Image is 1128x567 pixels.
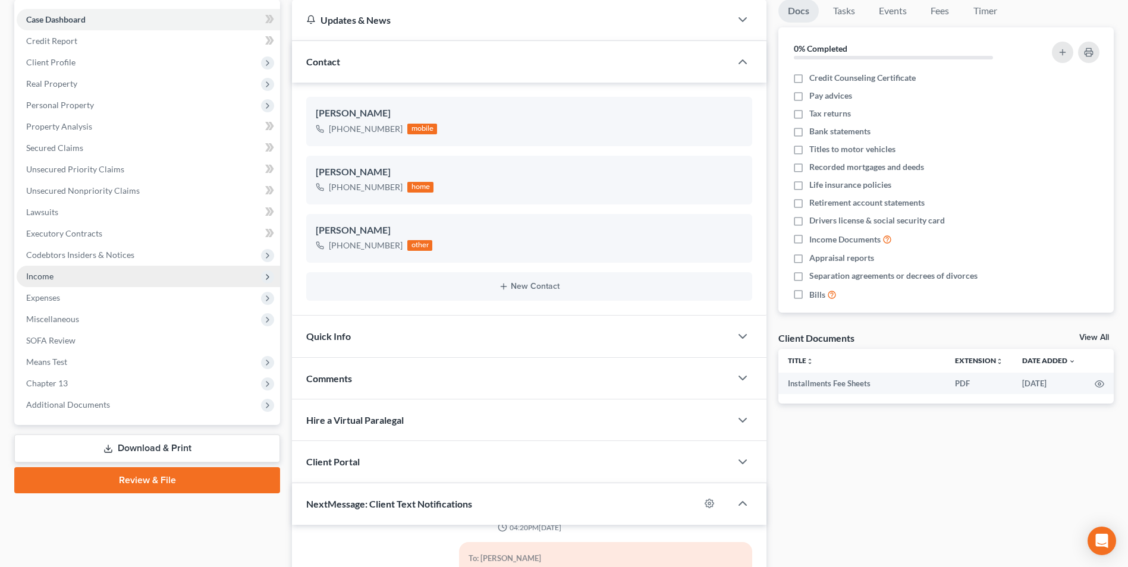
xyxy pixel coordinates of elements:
[316,282,743,291] button: New Contact
[26,357,67,367] span: Means Test
[809,108,851,119] span: Tax returns
[17,223,280,244] a: Executory Contracts
[316,106,743,121] div: [PERSON_NAME]
[306,14,717,26] div: Updates & News
[407,124,437,134] div: mobile
[26,250,134,260] span: Codebtors Insiders & Notices
[26,335,76,345] span: SOFA Review
[809,125,871,137] span: Bank statements
[955,356,1003,365] a: Extensionunfold_more
[306,414,404,426] span: Hire a Virtual Paralegal
[996,358,1003,365] i: unfold_more
[26,207,58,217] span: Lawsuits
[788,356,813,365] a: Titleunfold_more
[809,179,891,191] span: Life insurance policies
[809,252,874,264] span: Appraisal reports
[306,330,351,342] span: Quick Info
[407,240,432,251] div: other
[407,182,433,193] div: home
[14,467,280,493] a: Review & File
[1088,527,1116,555] div: Open Intercom Messenger
[26,378,68,388] span: Chapter 13
[794,43,847,53] strong: 0% Completed
[945,373,1013,394] td: PDF
[809,143,896,155] span: Titles to motor vehicles
[316,165,743,179] div: [PERSON_NAME]
[809,289,825,301] span: Bills
[17,159,280,180] a: Unsecured Priority Claims
[26,36,77,46] span: Credit Report
[17,180,280,201] a: Unsecured Nonpriority Claims
[778,373,945,394] td: Installments Fee Sheets
[26,185,140,196] span: Unsecured Nonpriority Claims
[1079,333,1109,342] a: View All
[17,116,280,137] a: Property Analysis
[329,123,403,135] div: [PHONE_NUMBER]
[809,215,945,226] span: Drivers license & social security card
[329,240,403,251] div: [PHONE_NUMBER]
[17,201,280,223] a: Lawsuits
[17,330,280,351] a: SOFA Review
[1069,358,1076,365] i: expand_more
[26,314,79,324] span: Miscellaneous
[809,161,924,173] span: Recorded mortgages and deeds
[809,234,881,245] span: Income Documents
[806,358,813,365] i: unfold_more
[26,100,94,110] span: Personal Property
[306,522,752,533] div: 04:20PM[DATE]
[1022,356,1076,365] a: Date Added expand_more
[26,271,54,281] span: Income
[26,228,102,238] span: Executory Contracts
[809,90,852,102] span: Pay advices
[26,78,77,89] span: Real Property
[1013,373,1085,394] td: [DATE]
[26,292,60,303] span: Expenses
[17,137,280,159] a: Secured Claims
[809,197,925,209] span: Retirement account statements
[778,332,854,344] div: Client Documents
[306,456,360,467] span: Client Portal
[329,181,403,193] div: [PHONE_NUMBER]
[14,434,280,462] a: Download & Print
[809,270,978,282] span: Separation agreements or decrees of divorces
[316,223,743,238] div: [PERSON_NAME]
[26,164,124,174] span: Unsecured Priority Claims
[26,14,86,24] span: Case Dashboard
[306,56,340,67] span: Contact
[26,399,110,409] span: Additional Documents
[17,30,280,52] a: Credit Report
[26,57,76,67] span: Client Profile
[306,373,352,384] span: Comments
[26,143,83,153] span: Secured Claims
[469,552,743,565] div: To: [PERSON_NAME]
[306,498,472,509] span: NextMessage: Client Text Notifications
[26,121,92,131] span: Property Analysis
[17,9,280,30] a: Case Dashboard
[809,72,916,84] span: Credit Counseling Certificate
